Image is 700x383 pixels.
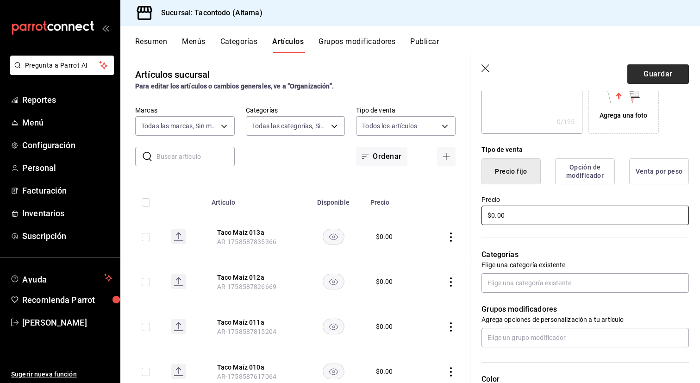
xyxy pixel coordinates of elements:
button: actions [446,322,456,332]
div: $ 0.00 [376,367,393,376]
th: Precio [365,185,420,214]
span: AR-1758587826669 [217,283,276,290]
span: Suscripción [22,230,112,242]
th: Artículo [206,185,302,214]
div: $ 0.00 [376,277,393,286]
div: $ 0.00 [376,322,393,331]
div: Tipo de venta [481,145,689,155]
th: Disponible [302,185,365,214]
button: Pregunta a Parrot AI [10,56,114,75]
span: AR-1758587815204 [217,328,276,335]
button: availability-product [323,319,344,334]
label: Tipo de venta [356,107,456,113]
span: Todos los artículos [362,121,417,131]
p: Categorías [481,249,689,260]
span: Menú [22,116,112,129]
span: Facturación [22,184,112,197]
span: Inventarios [22,207,112,220]
button: availability-product [323,274,344,289]
label: Precio [481,196,689,203]
button: Opción de modificador [555,158,615,184]
h3: Sucursal: Tacontodo (Altama) [154,7,262,19]
span: Pregunta a Parrot AI [25,61,100,70]
button: Publicar [410,37,439,53]
button: availability-product [323,229,344,245]
p: Elige una categoría existente [481,260,689,270]
button: edit-product-location [217,363,291,372]
button: Categorías [220,37,258,53]
input: $0.00 [481,206,689,225]
span: Todas las marcas, Sin marca [141,121,218,131]
span: AR-1758587617064 [217,373,276,380]
p: Grupos modificadores [481,304,689,315]
button: Ordenar [356,147,407,166]
span: Sugerir nueva función [11,370,112,379]
button: availability-product [323,364,344,379]
span: Todas las categorías, Sin categoría [252,121,328,131]
button: edit-product-location [217,273,291,282]
span: Configuración [22,139,112,151]
strong: Para editar los artículos o cambios generales, ve a “Organización”. [135,82,334,90]
button: actions [446,232,456,242]
label: Categorías [246,107,345,113]
button: Venta por peso [629,158,689,184]
button: Menús [182,37,205,53]
span: Ayuda [22,272,100,283]
button: edit-product-location [217,318,291,327]
button: actions [446,367,456,377]
input: Elige una categoría existente [481,273,689,293]
span: Reportes [22,94,112,106]
div: $ 0.00 [376,232,393,241]
button: Artículos [272,37,304,53]
div: Agrega una foto [600,111,648,120]
a: Pregunta a Parrot AI [6,67,114,77]
input: Elige un grupo modificador [481,328,689,347]
button: actions [446,277,456,287]
button: Guardar [627,64,689,84]
div: 0 /125 [557,117,575,126]
button: Resumen [135,37,167,53]
div: Artículos sucursal [135,68,210,82]
button: open_drawer_menu [102,24,109,31]
span: Personal [22,162,112,174]
div: navigation tabs [135,37,700,53]
span: Recomienda Parrot [22,294,112,306]
button: Grupos modificadores [319,37,395,53]
div: Agrega una foto [591,66,656,132]
input: Buscar artículo [156,147,235,166]
button: edit-product-location [217,228,291,237]
span: [PERSON_NAME] [22,316,112,329]
button: Precio fijo [481,158,541,184]
p: Agrega opciones de personalización a tu artículo [481,315,689,324]
span: AR-1758587835366 [217,238,276,245]
label: Marcas [135,107,235,113]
